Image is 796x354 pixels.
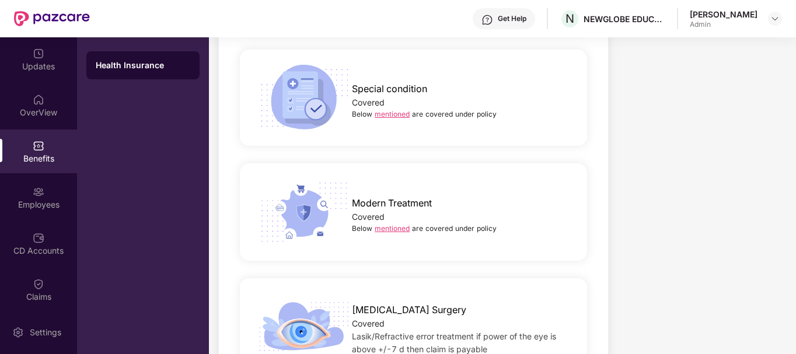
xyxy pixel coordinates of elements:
span: under [455,110,474,118]
img: svg+xml;base64,PHN2ZyBpZD0iQ2xhaW0iIHhtbG5zPSJodHRwOi8vd3d3LnczLm9yZy8yMDAwL3N2ZyIgd2lkdGg9IjIwIi... [33,278,44,290]
div: Health Insurance [96,59,190,71]
div: Covered [352,211,571,223]
div: Settings [26,327,65,338]
span: N [565,12,574,26]
span: are [412,110,423,118]
img: svg+xml;base64,PHN2ZyBpZD0iSGVscC0zMngzMiIgeG1sbnM9Imh0dHA6Ly93d3cudzMub3JnLzIwMDAvc3ZnIiB3aWR0aD... [481,14,493,26]
img: svg+xml;base64,PHN2ZyBpZD0iSG9tZSIgeG1sbnM9Imh0dHA6Ly93d3cudzMub3JnLzIwMDAvc3ZnIiB3aWR0aD0iMjAiIG... [33,94,44,106]
span: policy [477,110,497,118]
div: NEWGLOBE EDUCATION SERVICES INDIA LLP [584,13,665,24]
div: Get Help [498,14,526,23]
span: are [412,224,423,233]
img: icon [256,64,352,131]
div: Admin [690,20,757,29]
div: [PERSON_NAME] [690,9,757,20]
span: [MEDICAL_DATA] Surgery [352,303,466,317]
a: mentioned [375,110,410,118]
span: Below [352,110,372,118]
span: Special condition [352,82,427,96]
img: svg+xml;base64,PHN2ZyBpZD0iVXBkYXRlZCIgeG1sbnM9Imh0dHA6Ly93d3cudzMub3JnLzIwMDAvc3ZnIiB3aWR0aD0iMj... [33,48,44,59]
span: Modern Treatment [352,196,432,211]
img: svg+xml;base64,PHN2ZyBpZD0iU2V0dGluZy0yMHgyMCIgeG1sbnM9Imh0dHA6Ly93d3cudzMub3JnLzIwMDAvc3ZnIiB3aW... [12,327,24,338]
span: covered [425,224,453,233]
img: svg+xml;base64,PHN2ZyBpZD0iQmVuZWZpdHMiIHhtbG5zPSJodHRwOi8vd3d3LnczLm9yZy8yMDAwL3N2ZyIgd2lkdGg9Ij... [33,140,44,152]
img: icon [256,178,352,246]
img: New Pazcare Logo [14,11,90,26]
span: covered [425,110,453,118]
span: Below [352,224,372,233]
div: Covered [352,96,571,109]
img: svg+xml;base64,PHN2ZyBpZD0iRW1wbG95ZWVzIiB4bWxucz0iaHR0cDovL3d3dy53My5vcmcvMjAwMC9zdmciIHdpZHRoPS... [33,186,44,198]
a: mentioned [375,224,410,233]
img: svg+xml;base64,PHN2ZyBpZD0iQ0RfQWNjb3VudHMiIGRhdGEtbmFtZT0iQ0QgQWNjb3VudHMiIHhtbG5zPSJodHRwOi8vd3... [33,232,44,244]
span: Lasik/Refractive error treatment if power of the eye is above +/-7 d then claim is payable [352,331,556,354]
span: under [455,224,474,233]
div: Covered [352,317,571,330]
img: svg+xml;base64,PHN2ZyBpZD0iRHJvcGRvd24tMzJ4MzIiIHhtbG5zPSJodHRwOi8vd3d3LnczLm9yZy8yMDAwL3N2ZyIgd2... [770,14,780,23]
span: policy [477,224,497,233]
